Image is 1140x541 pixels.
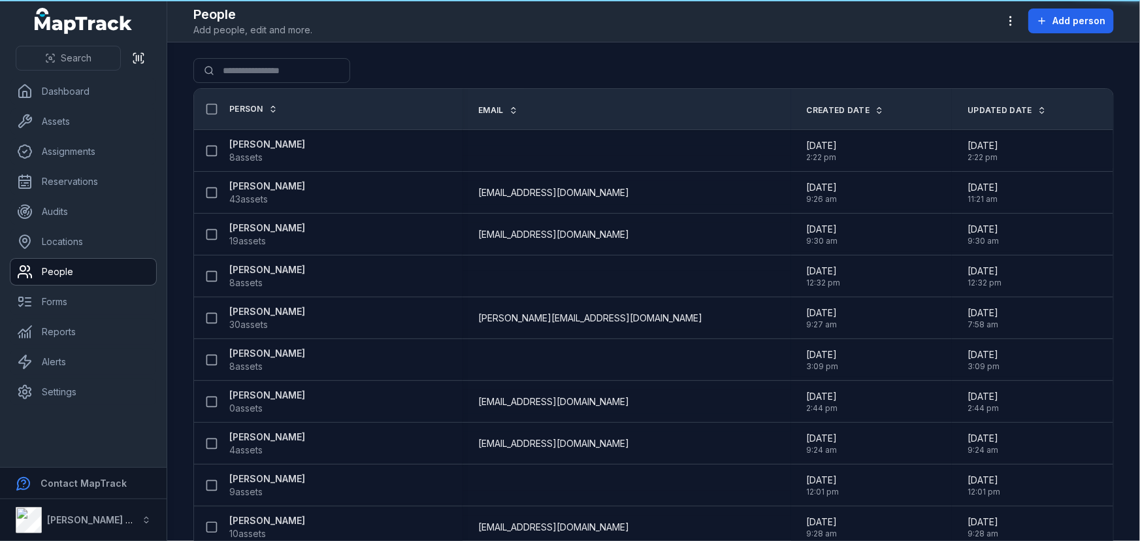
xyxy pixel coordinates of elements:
[807,516,838,539] time: 3/4/2025, 9:28:25 AM
[229,151,263,164] span: 8 assets
[807,278,841,288] span: 12:32 pm
[229,431,305,457] a: [PERSON_NAME]4assets
[968,181,998,205] time: 6/12/2025, 11:21:27 AM
[807,105,870,116] span: Created Date
[968,361,1000,372] span: 3:09 pm
[807,223,838,246] time: 6/4/2025, 9:30:08 AM
[807,516,838,529] span: [DATE]
[968,105,1032,116] span: Updated Date
[229,472,305,485] strong: [PERSON_NAME]
[229,104,263,114] span: Person
[229,276,263,289] span: 8 assets
[807,474,839,487] span: [DATE]
[229,389,305,402] strong: [PERSON_NAME]
[968,181,998,194] span: [DATE]
[968,516,998,529] span: [DATE]
[807,529,838,539] span: 9:28 am
[478,395,629,408] span: [EMAIL_ADDRESS][DOMAIN_NAME]
[10,108,156,135] a: Assets
[807,181,838,194] span: [DATE]
[807,139,838,163] time: 8/20/2025, 2:22:10 PM
[807,194,838,205] span: 9:26 am
[968,348,1000,372] time: 8/8/2025, 3:09:04 PM
[61,52,91,65] span: Search
[478,105,504,116] span: Email
[10,169,156,195] a: Reservations
[10,199,156,225] a: Audits
[968,139,998,152] span: [DATE]
[35,8,133,34] a: MapTrack
[807,265,841,288] time: 6/6/2025, 12:32:38 PM
[968,139,998,163] time: 8/20/2025, 2:22:10 PM
[807,445,838,455] span: 9:24 am
[807,306,838,320] span: [DATE]
[229,235,266,248] span: 19 assets
[968,390,999,414] time: 6/13/2025, 2:44:57 PM
[807,390,838,414] time: 6/13/2025, 2:44:57 PM
[229,305,305,331] a: [PERSON_NAME]30assets
[229,402,263,415] span: 0 assets
[968,320,998,330] span: 7:58 am
[229,444,263,457] span: 4 assets
[968,223,999,236] span: [DATE]
[229,360,263,373] span: 8 assets
[1028,8,1114,33] button: Add person
[968,487,1000,497] span: 12:01 pm
[807,223,838,236] span: [DATE]
[229,431,305,444] strong: [PERSON_NAME]
[968,516,998,539] time: 3/4/2025, 9:28:25 AM
[807,432,838,445] span: [DATE]
[229,193,268,206] span: 43 assets
[807,403,838,414] span: 2:44 pm
[229,221,305,235] strong: [PERSON_NAME]
[807,390,838,403] span: [DATE]
[229,263,305,276] strong: [PERSON_NAME]
[968,105,1047,116] a: Updated Date
[968,474,1000,497] time: 7/10/2025, 12:01:41 PM
[229,389,305,415] a: [PERSON_NAME]0assets
[968,152,998,163] span: 2:22 pm
[229,138,305,164] a: [PERSON_NAME]8assets
[968,223,999,246] time: 6/4/2025, 9:30:08 AM
[807,361,839,372] span: 3:09 pm
[229,221,305,248] a: [PERSON_NAME]19assets
[229,318,268,331] span: 30 assets
[478,186,629,199] span: [EMAIL_ADDRESS][DOMAIN_NAME]
[10,259,156,285] a: People
[478,521,629,534] span: [EMAIL_ADDRESS][DOMAIN_NAME]
[10,319,156,345] a: Reports
[193,5,312,24] h2: People
[968,432,998,455] time: 5/12/2025, 9:24:05 AM
[229,514,305,540] a: [PERSON_NAME]10assets
[41,478,127,489] strong: Contact MapTrack
[478,105,518,116] a: Email
[968,390,999,403] span: [DATE]
[47,514,138,525] strong: [PERSON_NAME] Air
[1052,14,1105,27] span: Add person
[10,78,156,105] a: Dashboard
[229,472,305,499] a: [PERSON_NAME]9assets
[968,236,999,246] span: 9:30 am
[968,474,1000,487] span: [DATE]
[229,347,305,373] a: [PERSON_NAME]8assets
[968,432,998,445] span: [DATE]
[807,105,885,116] a: Created Date
[968,403,999,414] span: 2:44 pm
[229,180,305,206] a: [PERSON_NAME]43assets
[193,24,312,37] span: Add people, edit and more.
[229,104,278,114] a: Person
[968,278,1002,288] span: 12:32 pm
[807,432,838,455] time: 5/12/2025, 9:24:05 AM
[229,305,305,318] strong: [PERSON_NAME]
[16,46,121,71] button: Search
[478,312,702,325] span: [PERSON_NAME][EMAIL_ADDRESS][DOMAIN_NAME]
[10,289,156,315] a: Forms
[968,529,998,539] span: 9:28 am
[229,347,305,360] strong: [PERSON_NAME]
[968,306,998,320] span: [DATE]
[968,265,1002,278] span: [DATE]
[478,228,629,241] span: [EMAIL_ADDRESS][DOMAIN_NAME]
[229,527,266,540] span: 10 assets
[229,485,263,499] span: 9 assets
[807,348,839,372] time: 8/8/2025, 3:09:04 PM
